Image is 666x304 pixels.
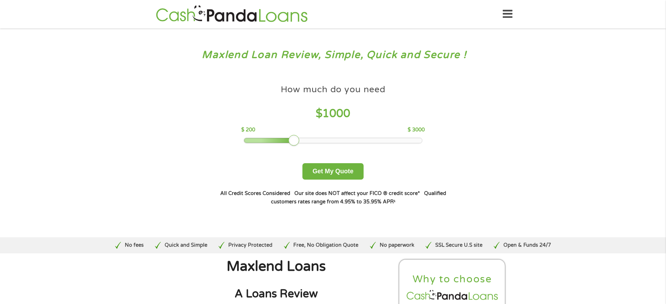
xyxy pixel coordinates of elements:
h2: A Loans Review [160,287,392,301]
h2: Why to choose [405,273,500,286]
p: Privacy Protected [228,241,272,249]
p: No fees [125,241,144,249]
button: Get My Quote [302,163,364,180]
p: SSL Secure U.S site [435,241,482,249]
strong: All Credit Scores Considered [220,190,290,196]
p: $ 200 [241,126,255,134]
h4: How much do you need [281,84,386,95]
strong: Our site does NOT affect your FICO ® credit score* [294,190,420,196]
p: $ 3000 [408,126,425,134]
span: 1000 [322,107,350,120]
p: Open & Funds 24/7 [503,241,551,249]
p: No paperwork [380,241,414,249]
strong: Qualified customers rates range from 4.95% to 35.95% APR¹ [271,190,446,205]
p: Free, No Obligation Quote [293,241,358,249]
p: Quick and Simple [165,241,207,249]
span: Maxlend Loans [227,258,326,275]
img: GetLoanNow Logo [154,4,310,24]
h4: $ [241,107,425,121]
h3: Maxlend Loan Review, Simple, Quick and Secure ! [20,49,646,61]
